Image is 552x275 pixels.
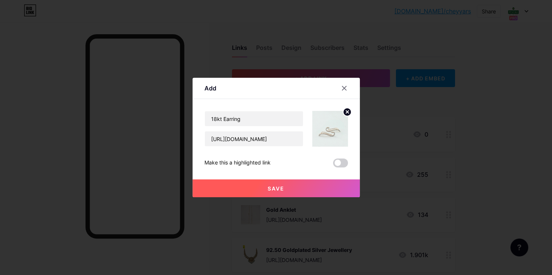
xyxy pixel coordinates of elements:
span: Save [268,185,284,192]
img: link_thumbnail [312,111,348,147]
button: Save [193,179,360,197]
input: Title [205,111,303,126]
input: URL [205,131,303,146]
div: Add [204,84,216,93]
div: Make this a highlighted link [204,159,271,167]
